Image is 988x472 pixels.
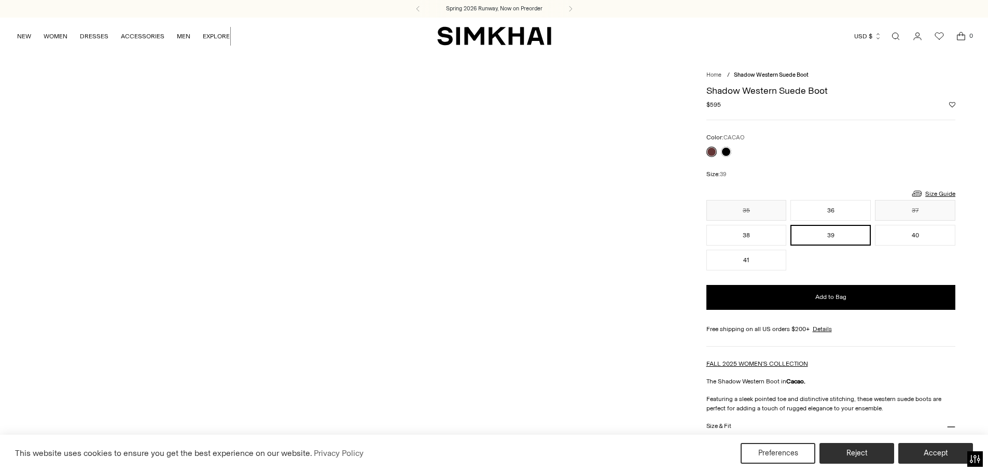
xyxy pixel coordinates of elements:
[929,26,950,47] a: Wishlist
[949,102,955,108] button: Add to Wishlist
[819,443,894,464] button: Reject
[706,377,956,386] p: The Shadow Western Boot in
[813,324,832,334] a: Details
[898,443,973,464] button: Accept
[875,200,955,221] button: 37
[706,86,956,95] h1: Shadow Western Suede Boot
[121,25,164,48] a: ACCESSORIES
[706,200,787,221] button: 35
[854,25,882,48] button: USD $
[706,71,956,80] nav: breadcrumbs
[706,394,956,413] p: Featuring a sleek pointed toe and distinctive stitching, these western suede boots are perfect fo...
[727,71,730,80] div: /
[907,26,928,47] a: Go to the account page
[17,25,31,48] a: NEW
[951,26,971,47] a: Open cart modal
[15,448,312,458] span: This website uses cookies to ensure you get the best experience on our website.
[706,169,726,179] label: Size:
[911,187,955,200] a: Size Guide
[875,225,955,246] button: 40
[706,133,744,142] label: Color:
[8,433,104,464] iframe: Sign Up via Text for Offers
[706,413,956,439] button: Size & Fit
[790,200,871,221] button: 36
[44,25,67,48] a: WOMEN
[885,26,906,47] a: Open search modal
[720,171,726,178] span: 39
[786,378,805,385] strong: Cacao.
[437,26,551,46] a: SIMKHAI
[706,100,721,109] span: $595
[734,71,809,78] span: Shadow Western Suede Boot
[706,360,808,367] a: FALL 2025 WOMEN'S COLLECTION
[815,293,846,302] span: Add to Bag
[706,71,721,78] a: Home
[312,446,365,461] a: Privacy Policy (opens in a new tab)
[203,25,230,48] a: EXPLORE
[177,25,190,48] a: MEN
[706,285,956,310] button: Add to Bag
[723,134,744,141] span: CACAO
[790,225,871,246] button: 39
[80,25,108,48] a: DRESSES
[706,423,731,430] h3: Size & Fit
[706,250,787,270] button: 41
[966,31,976,40] span: 0
[741,443,815,464] button: Preferences
[706,324,956,334] div: Free shipping on all US orders $200+
[706,225,787,246] button: 38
